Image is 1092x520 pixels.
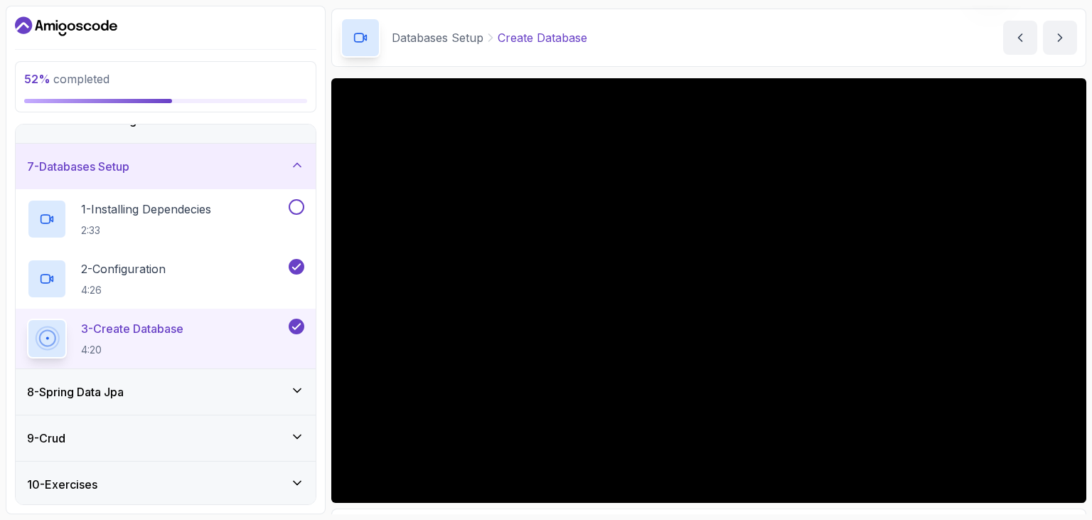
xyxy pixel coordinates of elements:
p: 2 - Configuration [81,260,166,277]
span: completed [24,72,109,86]
p: 1 - Installing Dependecies [81,201,211,218]
a: Dashboard [15,15,117,38]
button: 8-Spring Data Jpa [16,369,316,415]
p: Create Database [498,29,587,46]
p: 3 - Create Database [81,320,183,337]
p: 4:20 [81,343,183,357]
span: 52 % [24,72,50,86]
p: Databases Setup [392,29,483,46]
button: 3-Create Database4:20 [27,319,304,359]
button: 10-Exercises [16,462,316,507]
button: next content [1043,21,1077,55]
button: 1-Installing Dependecies2:33 [27,199,304,239]
p: 2:33 [81,223,211,238]
button: previous content [1003,21,1037,55]
button: 9-Crud [16,415,316,461]
button: 2-Configuration4:26 [27,259,304,299]
button: 7-Databases Setup [16,144,316,189]
p: 4:26 [81,283,166,297]
h3: 10 - Exercises [27,476,97,493]
h3: 9 - Crud [27,430,65,447]
iframe: 3 - Create Database [331,78,1086,503]
h3: 8 - Spring Data Jpa [27,383,124,400]
h3: 7 - Databases Setup [27,158,129,175]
